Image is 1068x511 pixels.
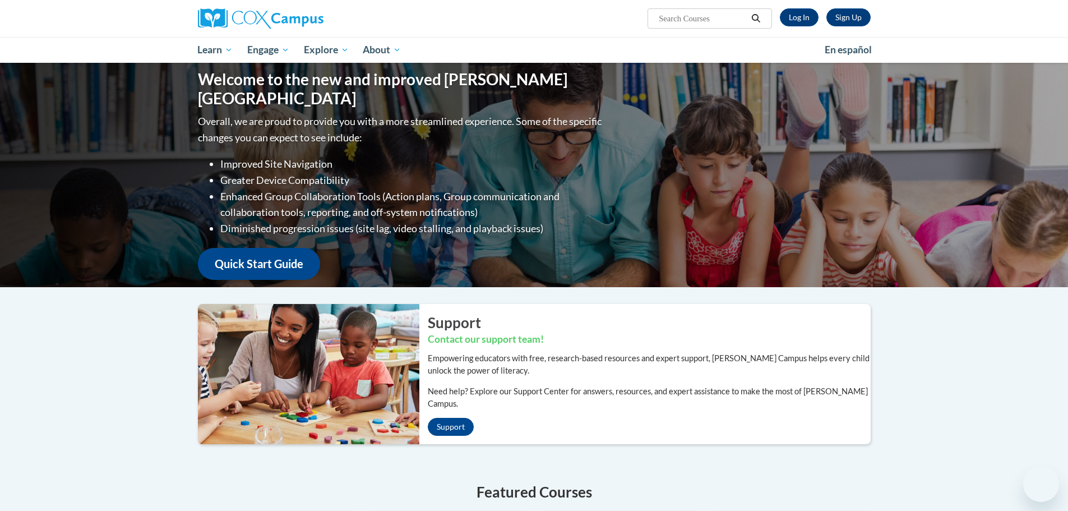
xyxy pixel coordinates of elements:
[826,8,871,26] a: Register
[817,38,879,62] a: En español
[220,156,604,172] li: Improved Site Navigation
[198,113,604,146] p: Overall, we are proud to provide you with a more streamlined experience. Some of the specific cha...
[658,12,747,25] input: Search Courses
[825,44,872,56] span: En español
[198,481,871,503] h4: Featured Courses
[428,352,871,377] p: Empowering educators with free, research-based resources and expert support, [PERSON_NAME] Campus...
[181,37,887,63] div: Main menu
[189,304,419,444] img: ...
[220,188,604,221] li: Enhanced Group Collaboration Tools (Action plans, Group communication and collaboration tools, re...
[198,248,320,280] a: Quick Start Guide
[428,333,871,347] h3: Contact our support team!
[780,8,819,26] a: Log In
[355,37,408,63] a: About
[197,43,233,57] span: Learn
[297,37,356,63] a: Explore
[198,8,411,29] a: Cox Campus
[747,12,764,25] button: Search
[428,418,474,436] a: Support
[191,37,241,63] a: Learn
[220,172,604,188] li: Greater Device Compatibility
[363,43,401,57] span: About
[198,70,604,108] h1: Welcome to the new and improved [PERSON_NAME][GEOGRAPHIC_DATA]
[240,37,297,63] a: Engage
[247,43,289,57] span: Engage
[428,385,871,410] p: Need help? Explore our Support Center for answers, resources, and expert assistance to make the m...
[198,8,323,29] img: Cox Campus
[1023,466,1059,502] iframe: Button to launch messaging window
[428,312,871,333] h2: Support
[220,220,604,237] li: Diminished progression issues (site lag, video stalling, and playback issues)
[304,43,349,57] span: Explore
